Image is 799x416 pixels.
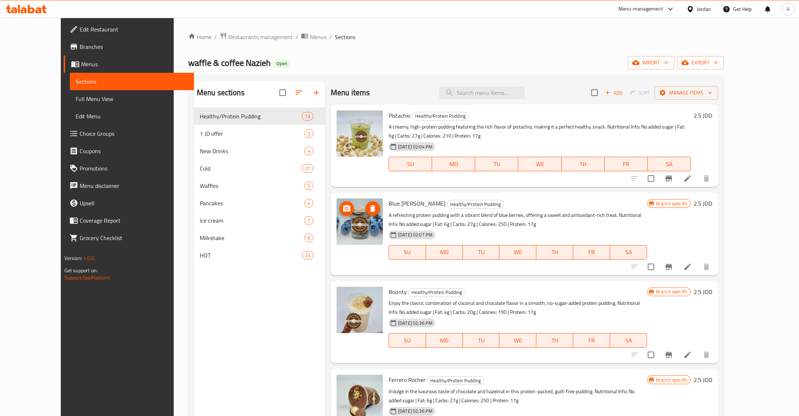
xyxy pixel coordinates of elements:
input: search [439,87,525,99]
span: [DATE] 02:36 PM [395,320,435,327]
button: Branch-specific-item [660,170,677,187]
p: Enjoy the classic combination of coconut and chocolate flavor in a smooth, no-sugar-added protein... [389,299,647,317]
span: Branch specific [653,288,690,295]
a: Sections [70,73,194,90]
span: Full Menu View [76,94,189,103]
button: MO [432,157,475,171]
button: Branch-specific-item [660,346,677,364]
span: Select to update [643,259,659,274]
span: TU [478,159,515,169]
div: Milkshake6 [194,229,325,247]
span: SU [392,335,423,346]
span: Menus [310,33,326,41]
span: Branch specific [653,200,690,207]
span: 6 [305,235,313,241]
button: SA [610,333,647,348]
span: SA [613,335,644,346]
span: Select section first [625,87,655,98]
h6: 2.5 JOD [694,110,712,121]
span: Ferrero Rocher [389,374,426,385]
button: TU [463,333,500,348]
span: Restaurants management [228,33,293,41]
span: Branch specific [653,377,690,383]
span: Sections [335,33,355,41]
span: 4 [305,148,313,155]
button: SU [389,157,432,171]
span: export [683,58,718,67]
a: Edit menu item [683,174,692,183]
span: 5 [305,182,313,189]
span: HOT [200,251,302,260]
h6: 2.5 JOD [694,375,712,385]
div: Healthy/Protein Pudding [408,288,465,297]
span: Sections [76,77,189,86]
a: Restaurants management [220,32,293,42]
span: Grocery Checklist [80,234,189,242]
span: Healthy/Protein Pudding [412,112,469,120]
span: Waffles [200,181,304,190]
div: items [304,199,313,207]
div: Pancakes4 [194,194,325,212]
p: A refreshing protein pudding with a vibrant blend of blue berries, offering a sweet and antioxida... [389,211,647,229]
div: HOT23 [194,247,325,264]
span: FR [608,159,645,169]
span: MO [429,247,460,257]
span: 13 [302,113,313,120]
button: TU [475,157,518,171]
div: Healthy/Protein Pudding [447,200,504,209]
h6: 2.5 JOD [694,287,712,297]
span: 7 [305,217,313,224]
span: SU [392,247,423,257]
button: Manage items [655,86,718,100]
span: [DATE] 02:36 PM [395,408,435,415]
span: Blue [PERSON_NAME] [389,198,445,209]
span: MO [435,159,472,169]
span: 4 [305,200,313,207]
span: 1 JD offer [200,129,304,138]
span: TH [539,247,570,257]
div: items [302,251,313,260]
a: Support.OpsPlatform [64,273,110,282]
span: SU [392,159,429,169]
a: Full Menu View [70,90,194,108]
span: Version: [64,253,82,263]
a: Edit menu item [683,262,692,271]
button: delete image [365,201,380,216]
div: Healthy/Protein Pudding13 [194,108,325,125]
span: WE [502,247,533,257]
span: Healthy/Protein Pudding [427,377,484,385]
button: SA [648,157,691,171]
span: Healthy/Protein Pudding [200,112,302,121]
img: Bounty [337,287,383,333]
button: WE [499,333,536,348]
span: MO [429,335,460,346]
div: Waffles5 [194,177,325,194]
span: New Drinks [200,147,304,155]
button: Add [602,87,625,98]
button: Add section [308,84,325,101]
button: TU [463,245,500,260]
button: SA [610,245,647,260]
span: Add item [602,87,625,98]
button: export [677,56,724,70]
div: items [304,216,313,225]
span: TU [466,247,497,257]
span: Cold [200,164,302,173]
p: A creamy, high-protein pudding featuring the rich flavor of pistachio, making it a perfect health... [389,122,691,140]
li: / [329,33,332,41]
button: TH [536,245,573,260]
img: Pistachio [337,110,383,157]
span: A [787,5,790,13]
li: / [214,33,217,41]
span: FR [576,335,607,346]
div: Jordan [697,5,711,13]
a: Home [188,33,211,41]
span: Bounty [389,286,407,297]
a: Promotions [64,160,194,177]
a: Menus [64,55,194,73]
h2: Menu items [331,87,370,98]
span: TH [565,159,602,169]
span: Select to update [643,171,659,186]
